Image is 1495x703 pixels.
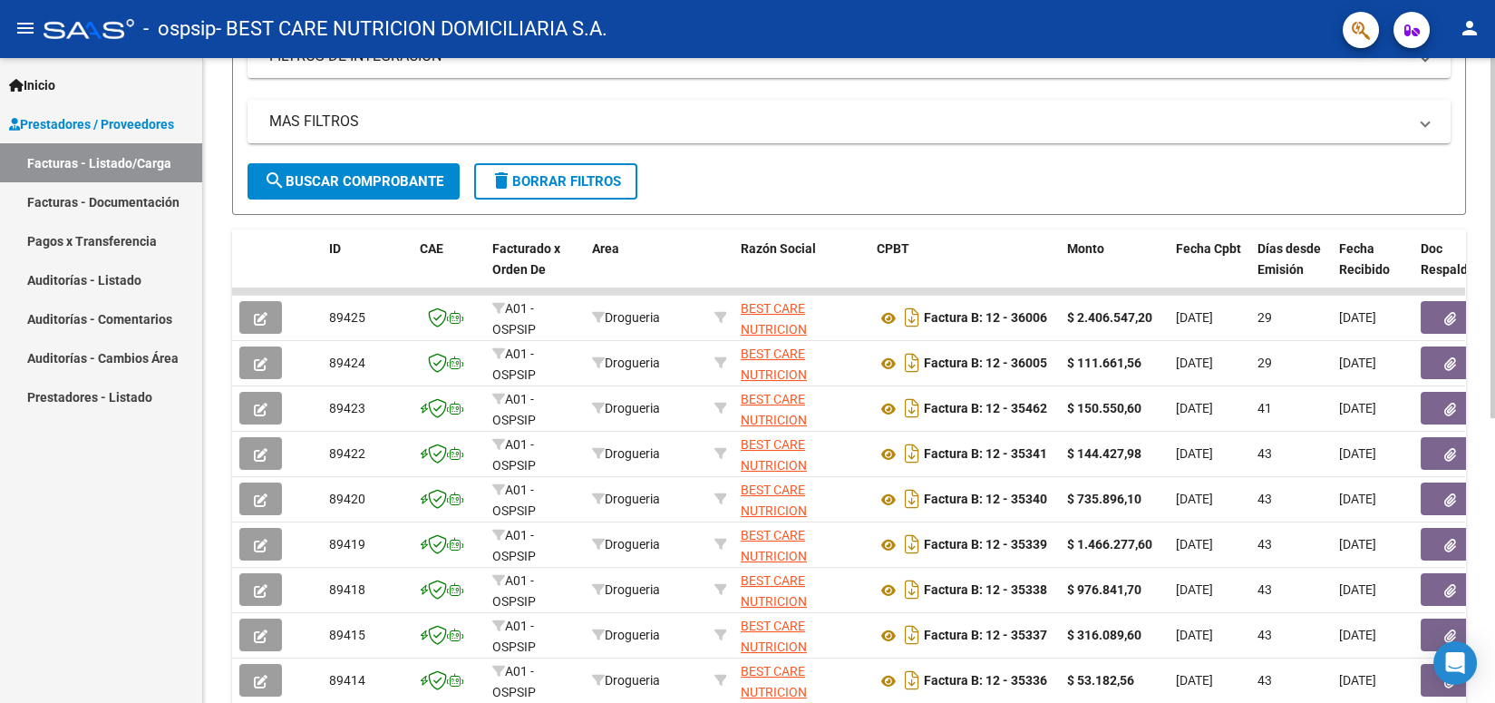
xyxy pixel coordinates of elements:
[741,434,862,473] div: 30715222295
[1339,582,1376,597] span: [DATE]
[1176,673,1213,688] span: [DATE]
[900,348,924,377] i: Descargar documento
[741,298,862,337] div: 30715222295
[329,241,341,256] span: ID
[741,661,862,699] div: 30715222295
[15,17,36,39] mat-icon: menu
[1339,241,1390,277] span: Fecha Recibido
[592,241,619,256] span: Area
[492,437,536,473] span: A01 - OSPSIP
[1176,582,1213,597] span: [DATE]
[1339,492,1376,506] span: [DATE]
[329,492,365,506] span: 89420
[264,173,443,190] span: Buscar Comprobante
[1257,241,1321,277] span: Días desde Emisión
[485,229,585,309] datatable-header-cell: Facturado x Orden De
[413,229,485,309] datatable-header-cell: CAE
[264,170,286,191] mat-icon: search
[1067,241,1104,256] span: Monto
[269,112,1407,132] mat-panel-title: MAS FILTROS
[924,629,1047,643] strong: Factura B: 12 - 35337
[9,75,55,95] span: Inicio
[248,163,460,200] button: Buscar Comprobante
[9,114,174,134] span: Prestadores / Proveedores
[1176,537,1213,552] span: [DATE]
[900,575,924,604] i: Descargar documento
[592,537,660,552] span: Drogueria
[474,163,637,200] button: Borrar Filtros
[329,673,365,688] span: 89414
[1257,401,1272,415] span: 41
[492,664,536,699] span: A01 - OSPSIP
[1169,229,1250,309] datatable-header-cell: Fecha Cpbt
[490,170,512,191] mat-icon: delete
[492,301,536,337] span: A01 - OSPSIP
[1339,446,1376,461] span: [DATE]
[1176,628,1213,642] span: [DATE]
[741,392,849,448] span: BEST CARE NUTRICION DOMICILIARIA S.A.
[1257,628,1272,642] span: 43
[322,229,413,309] datatable-header-cell: ID
[900,484,924,513] i: Descargar documento
[1257,446,1272,461] span: 43
[741,480,862,518] div: 30715222295
[1176,310,1213,325] span: [DATE]
[741,241,816,256] span: Razón Social
[1257,582,1272,597] span: 43
[1067,582,1141,597] strong: $ 976.841,70
[1257,673,1272,688] span: 43
[1067,356,1141,370] strong: $ 111.661,56
[1339,401,1376,415] span: [DATE]
[1067,401,1141,415] strong: $ 150.550,60
[1176,492,1213,506] span: [DATE]
[1060,229,1169,309] datatable-header-cell: Monto
[492,619,536,654] span: A01 - OSPSIP
[900,620,924,649] i: Descargar documento
[877,241,909,256] span: CPBT
[1067,310,1152,325] strong: $ 2.406.547,20
[592,492,660,506] span: Drogueria
[329,537,365,552] span: 89419
[741,573,849,630] span: BEST CARE NUTRICION DOMICILIARIA S.A.
[924,311,1047,326] strong: Factura B: 12 - 36006
[1339,310,1376,325] span: [DATE]
[900,666,924,695] i: Descargar documento
[1257,310,1272,325] span: 29
[1257,492,1272,506] span: 43
[329,401,365,415] span: 89423
[1067,492,1141,506] strong: $ 735.896,10
[1459,17,1480,39] mat-icon: person
[741,619,849,675] span: BEST CARE NUTRICION DOMICILIARIA S.A.
[924,447,1047,462] strong: Factura B: 12 - 35341
[248,100,1451,143] mat-expansion-panel-header: MAS FILTROS
[1433,641,1477,685] div: Open Intercom Messenger
[741,616,862,654] div: 30715222295
[741,525,862,563] div: 30715222295
[592,582,660,597] span: Drogueria
[924,356,1047,371] strong: Factura B: 12 - 36005
[1067,537,1152,552] strong: $ 1.466.277,60
[492,483,536,518] span: A01 - OSPSIP
[741,344,862,382] div: 30715222295
[329,310,365,325] span: 89425
[216,9,607,49] span: - BEST CARE NUTRICION DOMICILIARIA S.A.
[143,9,216,49] span: - ospsip
[1339,628,1376,642] span: [DATE]
[492,241,560,277] span: Facturado x Orden De
[592,356,660,370] span: Drogueria
[592,673,660,688] span: Drogueria
[924,493,1047,507] strong: Factura B: 12 - 35340
[592,628,660,642] span: Drogueria
[1067,673,1134,688] strong: $ 53.182,56
[592,401,660,415] span: Drogueria
[492,392,536,427] span: A01 - OSPSIP
[1339,356,1376,370] span: [DATE]
[1257,356,1272,370] span: 29
[329,446,365,461] span: 89422
[1257,537,1272,552] span: 43
[900,439,924,468] i: Descargar documento
[1176,446,1213,461] span: [DATE]
[592,446,660,461] span: Drogueria
[329,628,365,642] span: 89415
[1176,356,1213,370] span: [DATE]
